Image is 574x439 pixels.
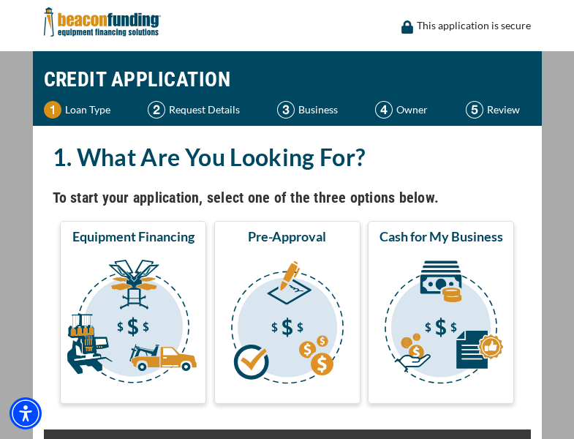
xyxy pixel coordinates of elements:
button: Equipment Financing [60,221,206,404]
img: Step 5 [466,101,483,119]
button: Cash for My Business [368,221,514,404]
img: lock icon to convery security [401,20,413,34]
h1: CREDIT APPLICATION [44,59,531,101]
p: Owner [396,101,428,119]
p: Review [487,101,520,119]
div: Accessibility Menu [10,397,42,429]
p: Loan Type [65,101,110,119]
span: Pre-Approval [248,228,326,245]
span: Equipment Financing [72,228,195,245]
button: Pre-Approval [214,221,360,404]
h4: To start your application, select one of the three options below. [53,185,522,210]
span: Cash for My Business [379,228,503,245]
img: Equipment Financing [63,251,203,397]
p: Request Details [169,101,240,119]
h2: 1. What Are You Looking For? [53,140,522,174]
img: Pre-Approval [217,251,358,397]
img: Step 1 [44,101,61,119]
p: This application is secure [417,17,531,34]
img: Step 3 [277,101,295,119]
img: Cash for My Business [371,251,511,397]
img: Step 4 [375,101,393,119]
img: Step 2 [148,101,165,119]
p: Business [298,101,338,119]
